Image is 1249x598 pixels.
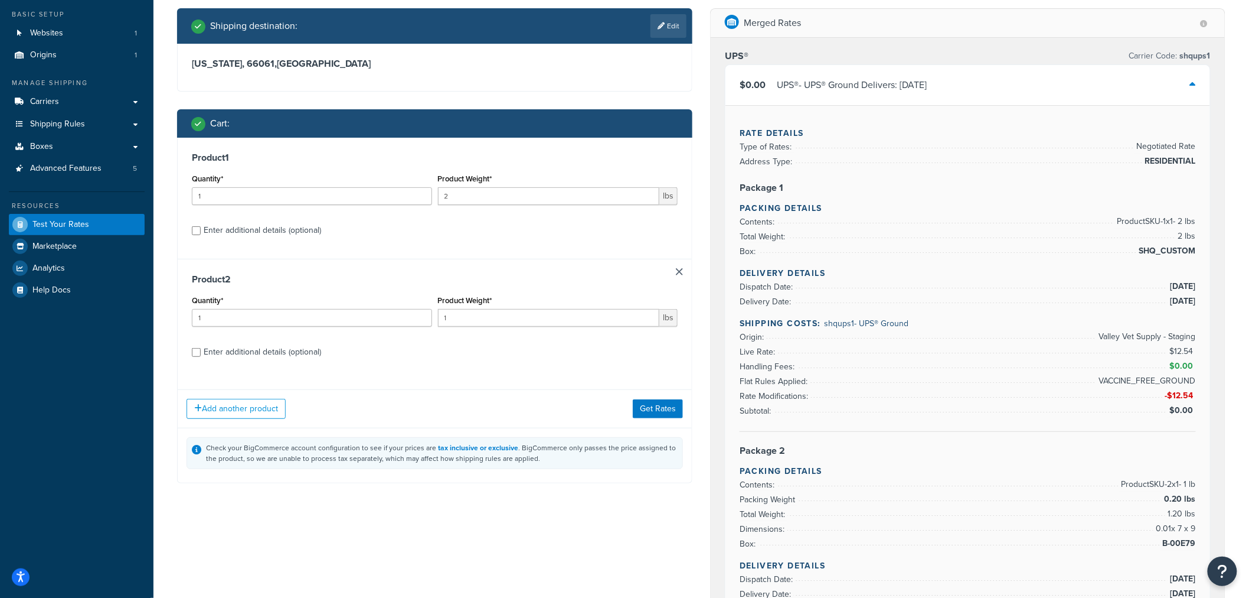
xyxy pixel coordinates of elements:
label: Product Weight* [438,174,492,183]
span: 2 lbs [1175,229,1196,243]
h2: Shipping destination : [210,21,297,31]
span: 1.20 lbs [1165,507,1196,521]
span: VACCINE_FREE_GROUND [1096,374,1196,388]
span: 1 [135,50,137,60]
span: Address Type: [740,155,795,168]
a: Edit [650,14,686,38]
span: Boxes [30,142,53,152]
span: Total Weight: [740,508,788,521]
span: Valley Vet Supply - Staging [1096,330,1196,344]
h3: Product 1 [192,152,678,164]
span: 1 [135,28,137,38]
span: Type of Rates: [740,141,794,153]
span: Handling Fees: [740,360,797,373]
button: Get Rates [633,399,683,418]
span: shqups1 [1178,50,1211,62]
span: Contents: [740,216,777,228]
input: Enter additional details (optional) [192,226,201,235]
a: Origins1 [9,44,145,66]
div: Resources [9,201,145,211]
input: 0.00 [438,187,660,205]
span: Websites [30,28,63,38]
a: Boxes [9,136,145,158]
a: Carriers [9,91,145,113]
span: Dimensions: [740,523,787,535]
span: [DATE] [1168,572,1196,586]
span: Dispatch Date: [740,281,796,293]
button: Add another product [187,399,286,419]
span: Flat Rules Applied: [740,375,810,388]
span: [DATE] [1168,279,1196,294]
a: tax inclusive or exclusive [438,443,518,453]
span: Box: [740,245,758,258]
h4: Rate Details [740,127,1196,139]
div: Enter additional details (optional) [204,222,321,239]
span: Advanced Features [30,164,102,174]
div: Basic Setup [9,9,145,19]
label: Quantity* [192,296,223,305]
input: 0.00 [438,309,660,327]
span: Dispatch Date: [740,573,796,586]
span: Delivery Date: [740,295,794,308]
span: RESIDENTIAL [1142,154,1196,168]
span: Origins [30,50,57,60]
span: 0.20 lbs [1162,492,1196,506]
li: Websites [9,22,145,44]
span: SHQ_CUSTOM [1136,244,1196,258]
label: Quantity* [192,174,223,183]
span: Negotiated Rate [1134,139,1196,154]
span: $0.00 [1169,404,1196,417]
h3: Product 2 [192,274,678,285]
a: Advanced Features5 [9,158,145,180]
h3: UPS® [725,50,748,62]
h4: Packing Details [740,202,1196,214]
h3: [US_STATE], 66061 , [GEOGRAPHIC_DATA] [192,58,678,70]
div: Enter additional details (optional) [204,344,321,360]
h2: Cart : [210,118,230,129]
span: Analytics [32,264,65,274]
span: Origin: [740,331,767,343]
input: 0.0 [192,187,432,205]
span: [DATE] [1168,294,1196,308]
span: Test Your Rates [32,220,89,230]
span: 0.01 x 7 x 9 [1153,522,1196,536]
span: Rate Modifications: [740,390,811,402]
p: Merged Rates [744,15,801,31]
a: Shipping Rules [9,113,145,135]
span: B-00E79 [1160,537,1196,551]
div: Manage Shipping [9,78,145,88]
span: Packing Weight [740,493,798,506]
div: UPS® - UPS® Ground Delivers: [DATE] [777,77,927,93]
h4: Shipping Costs: [740,317,1196,330]
h4: Delivery Details [740,560,1196,572]
span: Help Docs [32,285,71,295]
h3: Package 1 [740,182,1196,194]
span: -$12.54 [1165,389,1196,402]
li: Origins [9,44,145,66]
span: Carriers [30,97,59,107]
span: Contents: [740,479,777,491]
button: Open Resource Center [1208,557,1237,586]
span: Subtotal: [740,405,774,417]
span: Marketplace [32,242,77,252]
a: Analytics [9,258,145,279]
span: $0.00 [740,78,766,92]
h4: Packing Details [740,465,1196,477]
p: Carrier Code: [1129,48,1211,64]
span: 5 [133,164,137,174]
div: Check your BigCommerce account configuration to see if your prices are . BigCommerce only passes ... [206,443,678,464]
input: 0.0 [192,309,432,327]
a: Test Your Rates [9,214,145,235]
a: Help Docs [9,279,145,301]
h4: Delivery Details [740,267,1196,279]
span: Shipping Rules [30,119,85,129]
span: Total Weight: [740,230,788,243]
a: Marketplace [9,236,145,257]
span: lbs [659,309,678,327]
